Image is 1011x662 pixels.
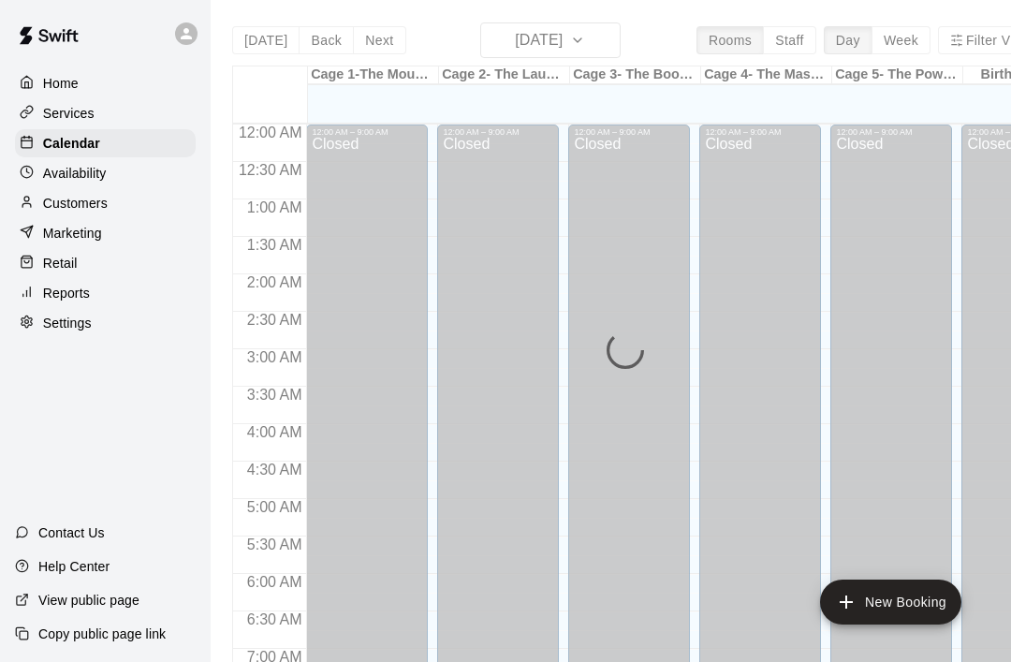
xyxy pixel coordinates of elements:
[234,162,307,178] span: 12:30 AM
[242,312,307,328] span: 2:30 AM
[15,279,196,307] a: Reports
[242,611,307,627] span: 6:30 AM
[242,237,307,253] span: 1:30 AM
[242,499,307,515] span: 5:00 AM
[15,309,196,337] a: Settings
[242,462,307,478] span: 4:30 AM
[15,249,196,277] a: Retail
[43,254,78,272] p: Retail
[43,224,102,243] p: Marketing
[43,164,107,183] p: Availability
[820,580,961,625] button: add
[38,625,166,643] p: Copy public page link
[234,125,307,140] span: 12:00 AM
[15,159,196,187] a: Availability
[312,127,422,137] div: 12:00 AM – 9:00 AM
[15,129,196,157] a: Calendar
[242,199,307,215] span: 1:00 AM
[38,557,110,576] p: Help Center
[574,127,684,137] div: 12:00 AM – 9:00 AM
[308,66,439,84] div: Cage 1-The Mound Lab
[43,134,100,153] p: Calendar
[242,274,307,290] span: 2:00 AM
[43,284,90,302] p: Reports
[705,127,815,137] div: 12:00 AM – 9:00 AM
[38,523,105,542] p: Contact Us
[15,69,196,97] a: Home
[439,66,570,84] div: Cage 2- The Launch Pad
[43,74,79,93] p: Home
[570,66,701,84] div: Cage 3- The Boom Box
[43,314,92,332] p: Settings
[832,66,963,84] div: Cage 5- The Power Alley
[15,189,196,217] a: Customers
[836,127,946,137] div: 12:00 AM – 9:00 AM
[242,424,307,440] span: 4:00 AM
[443,127,553,137] div: 12:00 AM – 9:00 AM
[242,349,307,365] span: 3:00 AM
[15,219,196,247] a: Marketing
[38,591,139,610] p: View public page
[701,66,832,84] div: Cage 4- The Mash Zone
[43,194,108,213] p: Customers
[242,574,307,590] span: 6:00 AM
[242,387,307,403] span: 3:30 AM
[15,99,196,127] a: Services
[242,537,307,552] span: 5:30 AM
[43,104,95,123] p: Services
